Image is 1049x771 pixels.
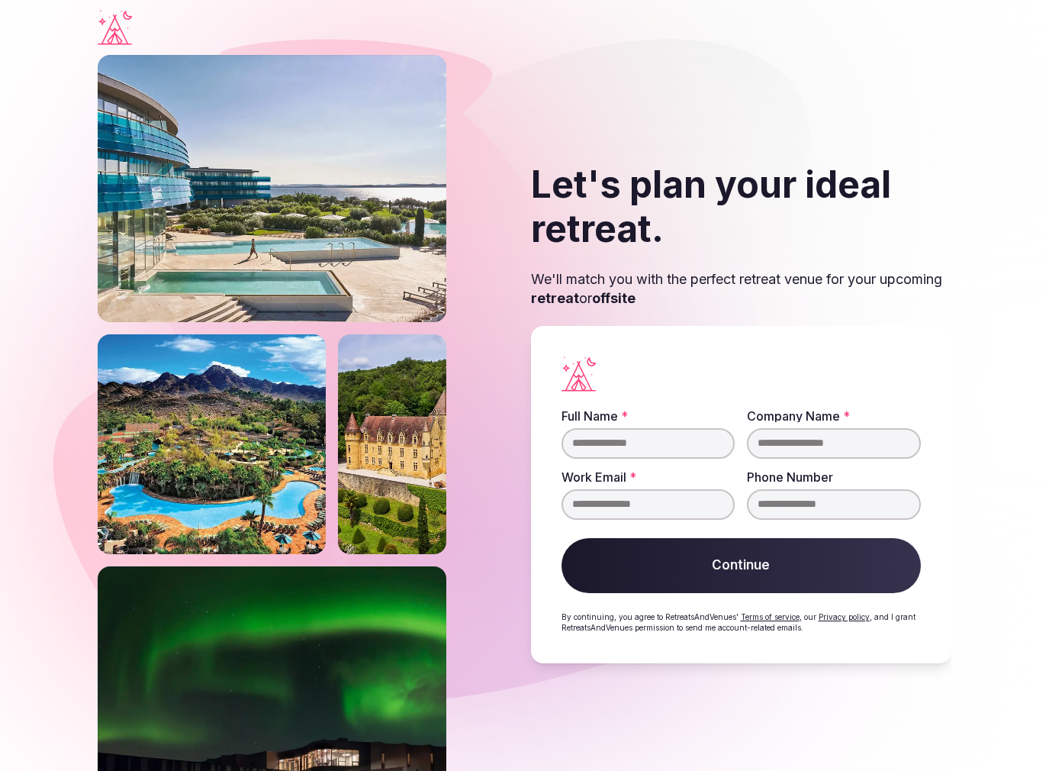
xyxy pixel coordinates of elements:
[98,334,326,554] img: Phoenix river ranch resort
[562,471,735,483] label: Work Email
[98,10,132,45] a: Visit the homepage
[747,471,921,483] label: Phone Number
[562,410,735,422] label: Full Name
[592,290,636,306] strong: offsite
[531,163,952,250] h2: Let's plan your ideal retreat.
[531,269,952,308] p: We'll match you with the perfect retreat venue for your upcoming or
[562,611,922,633] p: By continuing, you agree to RetreatsAndVenues' , our , and I grant RetreatsAndVenues permission t...
[531,290,579,306] strong: retreat
[562,538,922,593] button: Continue
[98,55,446,322] img: Falkensteiner outdoor resort with pools
[741,612,800,621] a: Terms of service
[747,410,921,422] label: Company Name
[819,612,870,621] a: Privacy policy
[338,334,446,554] img: Castle on a slope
